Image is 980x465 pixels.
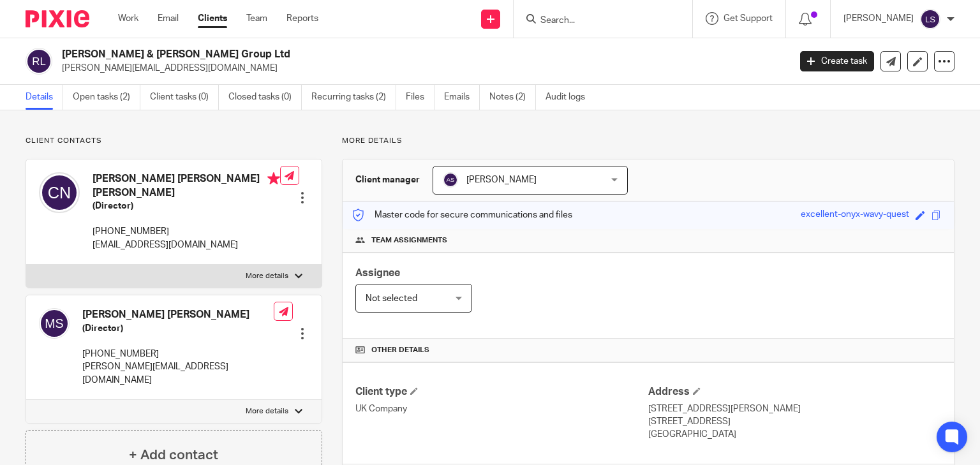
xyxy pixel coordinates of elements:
a: Notes (2) [489,85,536,110]
img: svg%3E [26,48,52,75]
a: Recurring tasks (2) [311,85,396,110]
p: Master code for secure communications and files [352,209,572,221]
p: [PHONE_NUMBER] [82,348,274,360]
p: [STREET_ADDRESS][PERSON_NAME] [648,402,941,415]
h4: Client type [355,385,648,399]
p: [GEOGRAPHIC_DATA] [648,428,941,441]
a: Clients [198,12,227,25]
img: svg%3E [443,172,458,188]
a: Emails [444,85,480,110]
a: Reports [286,12,318,25]
p: [PERSON_NAME][EMAIL_ADDRESS][DOMAIN_NAME] [62,62,781,75]
span: Assignee [355,268,400,278]
h5: (Director) [82,322,274,335]
h4: [PERSON_NAME] [PERSON_NAME] [82,308,274,321]
p: [PERSON_NAME] [843,12,914,25]
span: Get Support [724,14,773,23]
h4: + Add contact [129,445,218,465]
p: [EMAIL_ADDRESS][DOMAIN_NAME] [93,239,280,251]
span: Other details [371,345,429,355]
a: Open tasks (2) [73,85,140,110]
p: [PHONE_NUMBER] [93,225,280,238]
span: Not selected [366,294,417,303]
a: Audit logs [546,85,595,110]
h3: Client manager [355,173,420,186]
span: [PERSON_NAME] [466,175,537,184]
p: More details [246,271,288,281]
a: Team [246,12,267,25]
a: Create task [800,51,874,71]
h4: Address [648,385,941,399]
h2: [PERSON_NAME] & [PERSON_NAME] Group Ltd [62,48,637,61]
input: Search [539,15,654,27]
p: [STREET_ADDRESS] [648,415,941,428]
a: Email [158,12,179,25]
a: Files [406,85,434,110]
h4: [PERSON_NAME] [PERSON_NAME] [PERSON_NAME] [93,172,280,200]
p: Client contacts [26,136,322,146]
img: Pixie [26,10,89,27]
span: Team assignments [371,235,447,246]
p: UK Company [355,402,648,415]
a: Work [118,12,138,25]
img: svg%3E [39,172,80,213]
a: Client tasks (0) [150,85,219,110]
p: More details [246,406,288,417]
i: Primary [267,172,280,185]
p: More details [342,136,954,146]
img: svg%3E [39,308,70,339]
p: [PERSON_NAME][EMAIL_ADDRESS][DOMAIN_NAME] [82,360,274,387]
h5: (Director) [93,200,280,212]
img: svg%3E [920,9,940,29]
div: excellent-onyx-wavy-quest [801,208,909,223]
a: Details [26,85,63,110]
a: Closed tasks (0) [228,85,302,110]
